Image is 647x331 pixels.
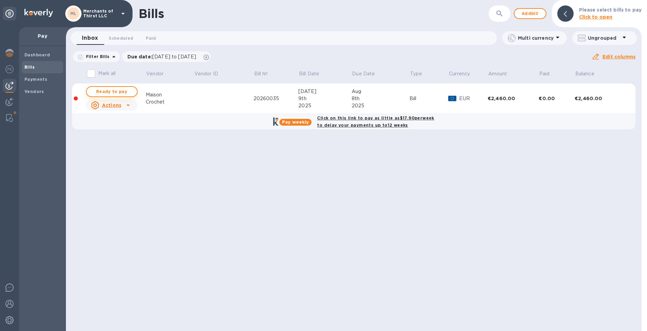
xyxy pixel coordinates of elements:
p: Amount [488,70,507,77]
p: Due Date [352,70,375,77]
div: Aug [352,88,409,95]
span: Vendor [146,70,172,77]
span: Inbox [82,33,98,43]
p: Vendor [146,70,163,77]
b: Pay weekly [282,119,309,125]
div: 2025 [298,102,351,109]
p: Type [410,70,422,77]
div: 20260035 [253,95,299,102]
p: Bill Date [299,70,319,77]
b: Vendors [24,89,44,94]
span: Paid [146,35,156,42]
p: Paid [539,70,550,77]
div: Crochet [146,98,194,106]
u: Actions [102,103,121,108]
b: Click on this link to pay as little as $17.90 per week to delay your payments up to 12 weeks [317,115,434,128]
span: Paid [539,70,559,77]
div: Unpin categories [3,7,16,20]
p: Ungrouped [588,35,620,41]
button: Ready to pay [86,86,138,97]
span: Scheduled [109,35,133,42]
p: EUR [459,95,488,102]
b: Please select bills to pay [579,7,642,13]
span: Ready to pay [92,88,132,96]
b: Payments [24,77,47,82]
p: Mark all [98,70,116,77]
div: 2025 [352,102,409,109]
p: Pay [24,33,60,39]
div: 9th [298,95,351,102]
span: [DATE] to [DATE] [152,54,196,59]
div: €2,460.00 [488,95,539,102]
p: Multi currency [518,35,554,41]
p: Bill № [254,70,268,77]
h1: Bills [139,6,164,21]
div: Bill [409,95,449,102]
p: Vendor ID [194,70,218,77]
span: Due Date [352,70,384,77]
span: Balance [575,70,603,77]
p: Due date : [127,53,200,60]
div: Maison [146,91,194,98]
p: Merchants of Thirst LLC [83,9,117,18]
b: Click to open [579,14,613,20]
p: Currency [449,70,470,77]
b: ML [70,11,77,16]
b: Bills [24,65,35,70]
p: Balance [575,70,594,77]
div: €0.00 [539,95,575,102]
span: Bill № [254,70,277,77]
img: Logo [24,9,53,17]
span: Vendor ID [194,70,227,77]
div: €2,460.00 [575,95,626,102]
span: Bill Date [299,70,328,77]
div: Due date:[DATE] to [DATE] [122,51,211,62]
div: [DATE] [298,88,351,95]
img: Foreign exchange [5,65,14,73]
span: Add bill [520,10,540,18]
button: Addbill [514,8,546,19]
span: Amount [488,70,516,77]
b: Dashboard [24,52,50,57]
span: Type [410,70,431,77]
div: 8th [352,95,409,102]
p: Filter Bills [83,54,110,59]
u: Edit columns [602,54,635,59]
